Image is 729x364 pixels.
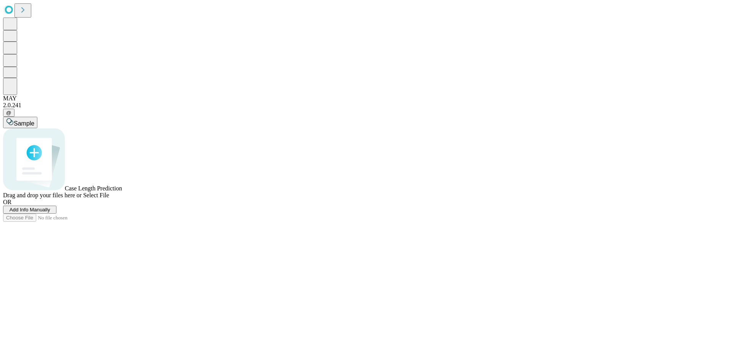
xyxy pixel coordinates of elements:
span: @ [6,110,11,116]
button: @ [3,109,14,117]
span: OR [3,199,11,205]
button: Add Info Manually [3,206,56,214]
span: Select File [83,192,109,198]
div: MAY [3,95,726,102]
span: Drag and drop your files here or [3,192,82,198]
button: Sample [3,117,37,128]
span: Sample [14,120,34,127]
span: Case Length Prediction [65,185,122,192]
div: 2.0.241 [3,102,726,109]
span: Add Info Manually [10,207,50,213]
